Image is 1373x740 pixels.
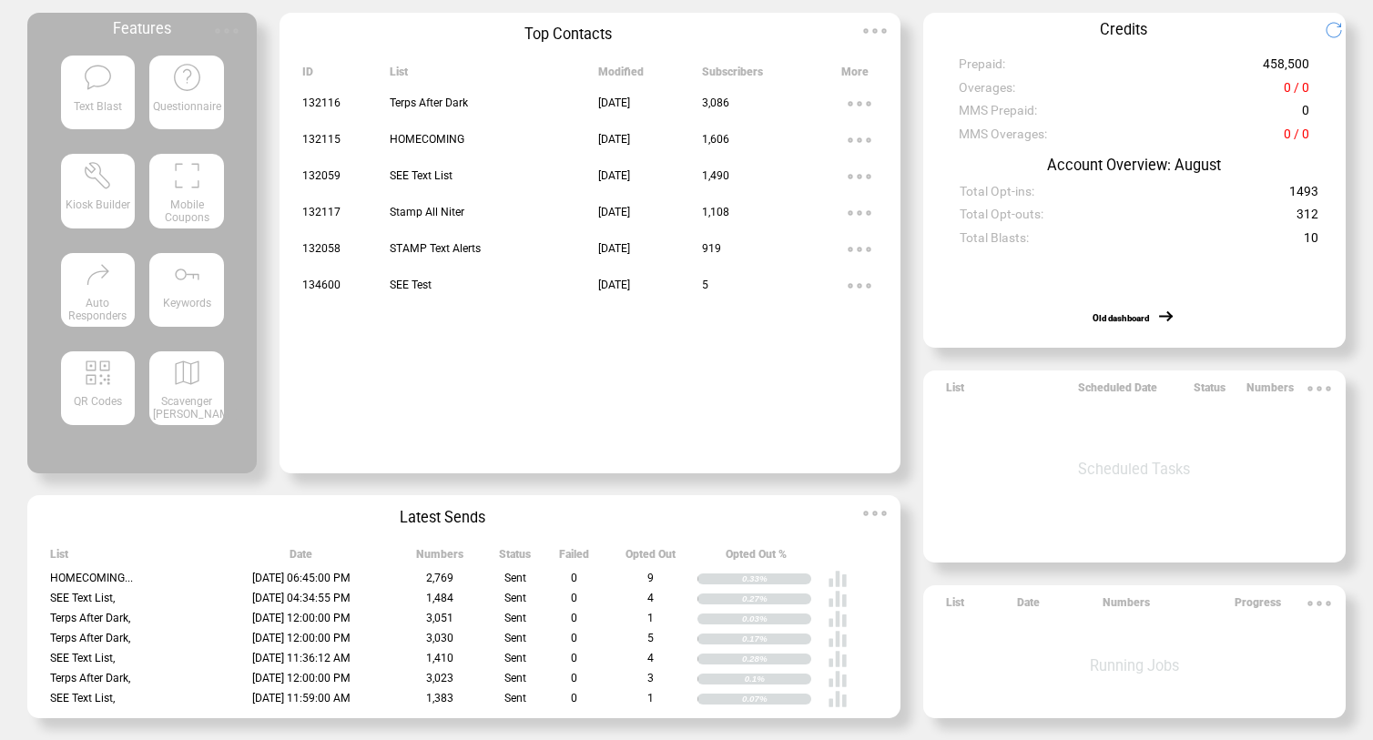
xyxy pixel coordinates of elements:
span: Subscribers [702,66,763,86]
a: Keywords [149,253,223,337]
span: 2,769 [426,572,453,584]
span: 134600 [302,279,341,291]
div: 0.03% [742,613,811,624]
span: 0 [571,592,577,604]
span: 312 [1297,207,1318,229]
span: Kiosk Builder [66,198,130,211]
img: ellypsis.svg [841,231,878,268]
a: QR Codes [61,351,135,435]
div: 0.27% [742,593,811,604]
img: questionnaire.svg [172,62,202,92]
span: HOMECOMING... [50,572,133,584]
span: List [946,596,964,617]
span: Scheduled Date [1078,381,1157,402]
a: Kiosk Builder [61,154,135,238]
span: Mobile Coupons [165,198,209,224]
span: 0 [571,632,577,644]
img: ellypsis.svg [841,86,878,122]
span: [DATE] 06:45:00 PM [252,572,351,584]
span: 458,500 [1263,56,1309,79]
span: MMS Overages: [959,127,1047,149]
span: [DATE] [598,133,630,146]
span: Text Blast [74,100,122,113]
a: Questionnaire [149,56,223,139]
span: [DATE] 04:34:55 PM [252,592,351,604]
span: 132115 [302,133,341,146]
span: [DATE] 11:59:00 AM [252,692,351,705]
span: Sent [504,672,526,684]
a: Mobile Coupons [149,154,223,238]
img: poll%20-%20white.svg [828,609,848,629]
div: 0.1% [745,674,812,684]
span: SEE Text List [390,169,453,182]
img: poll%20-%20white.svg [828,649,848,669]
span: 0 [571,672,577,684]
span: List [390,66,408,86]
span: Scheduled Tasks [1078,461,1190,478]
span: 3,051 [426,612,453,624]
span: [DATE] 12:00:00 PM [252,672,351,684]
a: Old dashboard [1093,313,1149,323]
span: 3 [647,672,654,684]
span: Features [113,20,171,37]
span: 1 [647,612,654,624]
img: poll%20-%20white.svg [828,589,848,609]
span: 0 [1302,103,1309,126]
span: Opted Out [625,548,676,569]
a: Text Blast [61,56,135,139]
a: Scavenger [PERSON_NAME] [149,351,223,435]
span: Opted Out % [726,548,787,569]
img: auto-responders.svg [83,259,113,289]
span: Terps After Dark, [50,612,130,624]
span: Sent [504,572,526,584]
img: text-blast.svg [83,62,113,92]
span: Date [1017,596,1040,617]
span: Numbers [1246,381,1294,402]
img: poll%20-%20white.svg [828,669,848,689]
img: ellypsis.svg [841,268,878,304]
span: 0 / 0 [1284,127,1309,149]
span: 0 / 0 [1284,80,1309,103]
span: 1,490 [702,169,729,182]
img: poll%20-%20white.svg [828,689,848,709]
span: Terps After Dark [390,96,468,109]
span: 0 [571,572,577,584]
img: ellypsis.svg [841,158,878,195]
img: refresh.png [1325,21,1357,39]
span: 0 [571,652,577,664]
div: 0.33% [742,573,811,584]
span: 1493 [1289,184,1318,207]
span: Overages: [959,80,1015,103]
span: Terps After Dark, [50,672,130,684]
span: List [50,548,68,569]
span: Keywords [163,297,211,309]
span: 1,383 [426,692,453,705]
img: ellypsis.svg [857,495,893,532]
span: 10 [1304,230,1318,253]
span: QR Codes [74,395,122,408]
span: 1 [647,692,654,705]
span: 919 [702,242,721,255]
span: [DATE] 12:00:00 PM [252,612,351,624]
span: Numbers [416,548,463,569]
img: ellypsis.svg [841,122,878,158]
span: Status [499,548,531,569]
span: 132117 [302,206,341,218]
span: Total Opt-outs: [960,207,1043,229]
span: Numbers [1103,596,1150,617]
span: 4 [647,652,654,664]
span: SEE Text List, [50,592,115,604]
span: 5 [702,279,708,291]
span: Sent [504,612,526,624]
span: Terps After Dark, [50,632,130,644]
span: 132059 [302,169,341,182]
span: 0 [571,612,577,624]
img: ellypsis.svg [857,13,893,49]
img: tool%201.svg [83,160,113,190]
span: 9 [647,572,654,584]
span: 132058 [302,242,341,255]
span: Sent [504,652,526,664]
span: Stamp All Niter [390,206,464,218]
div: 0.07% [742,694,811,705]
span: Credits [1100,21,1147,38]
